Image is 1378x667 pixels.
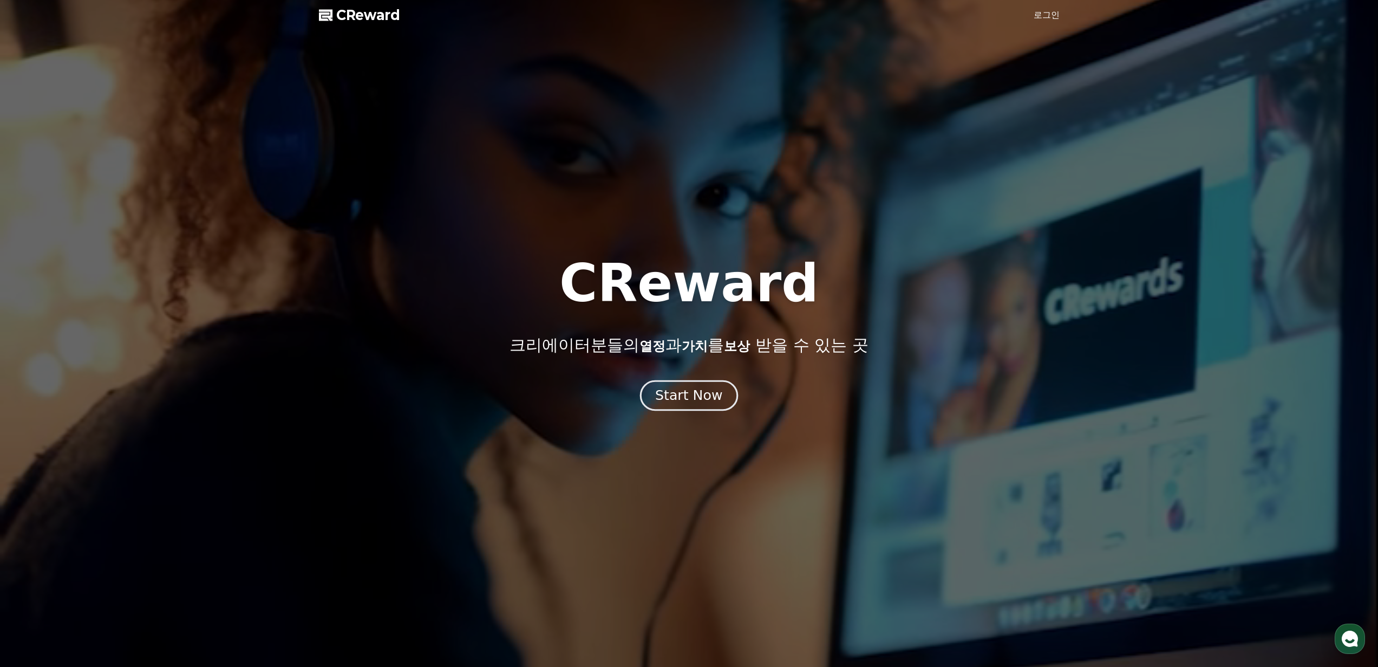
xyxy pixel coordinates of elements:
[167,360,180,368] span: 설정
[655,386,722,405] div: Start Now
[724,339,750,354] span: 보상
[140,344,208,371] a: 설정
[1034,9,1060,22] a: 로그인
[34,360,41,368] span: 홈
[640,380,738,411] button: Start Now
[71,344,140,371] a: 대화
[319,7,400,24] a: CReward
[336,7,400,24] span: CReward
[642,392,736,402] a: Start Now
[3,344,71,371] a: 홈
[510,335,868,355] p: 크리에이터분들의 과 를 받을 수 있는 곳
[559,257,819,309] h1: CReward
[639,339,665,354] span: 열정
[99,360,112,369] span: 대화
[682,339,708,354] span: 가치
